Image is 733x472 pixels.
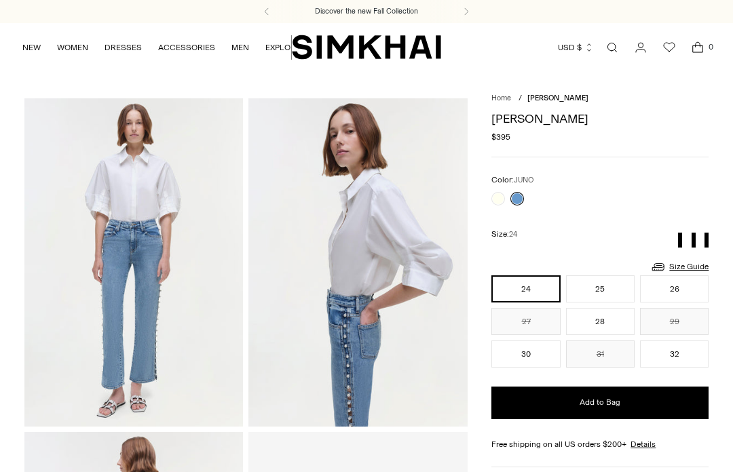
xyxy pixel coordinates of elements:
a: Wishlist [656,34,683,61]
button: 29 [640,308,709,335]
label: Size: [491,228,517,241]
a: ACCESSORIES [158,33,215,62]
button: 25 [566,275,635,302]
button: 31 [566,340,635,368]
a: Home [491,94,511,102]
button: USD $ [558,33,594,62]
nav: breadcrumbs [491,93,709,104]
a: WOMEN [57,33,88,62]
div: Free shipping on all US orders $200+ [491,438,709,450]
h1: [PERSON_NAME] [491,113,709,125]
a: MEN [231,33,249,62]
div: / [519,93,522,104]
span: JUNO [514,176,533,184]
button: Add to Bag [491,387,709,419]
span: 24 [509,230,517,239]
img: Amelia Denim [24,98,244,427]
button: 24 [491,275,560,302]
a: Details [631,438,656,450]
button: 26 [640,275,709,302]
a: Open cart modal [684,34,711,61]
button: 30 [491,340,560,368]
a: Size Guide [650,258,709,275]
span: $395 [491,131,510,143]
span: [PERSON_NAME] [527,94,588,102]
a: NEW [22,33,41,62]
button: 28 [566,308,635,335]
a: Discover the new Fall Collection [315,6,418,17]
a: SIMKHAI [292,34,441,60]
a: EXPLORE [265,33,301,62]
span: Add to Bag [580,397,620,408]
a: DRESSES [105,33,142,62]
a: Open search modal [599,34,626,61]
span: 0 [704,41,717,53]
img: Amelia Denim [248,98,468,427]
button: 27 [491,308,560,335]
a: Go to the account page [627,34,654,61]
button: 32 [640,340,709,368]
label: Color: [491,174,533,186]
